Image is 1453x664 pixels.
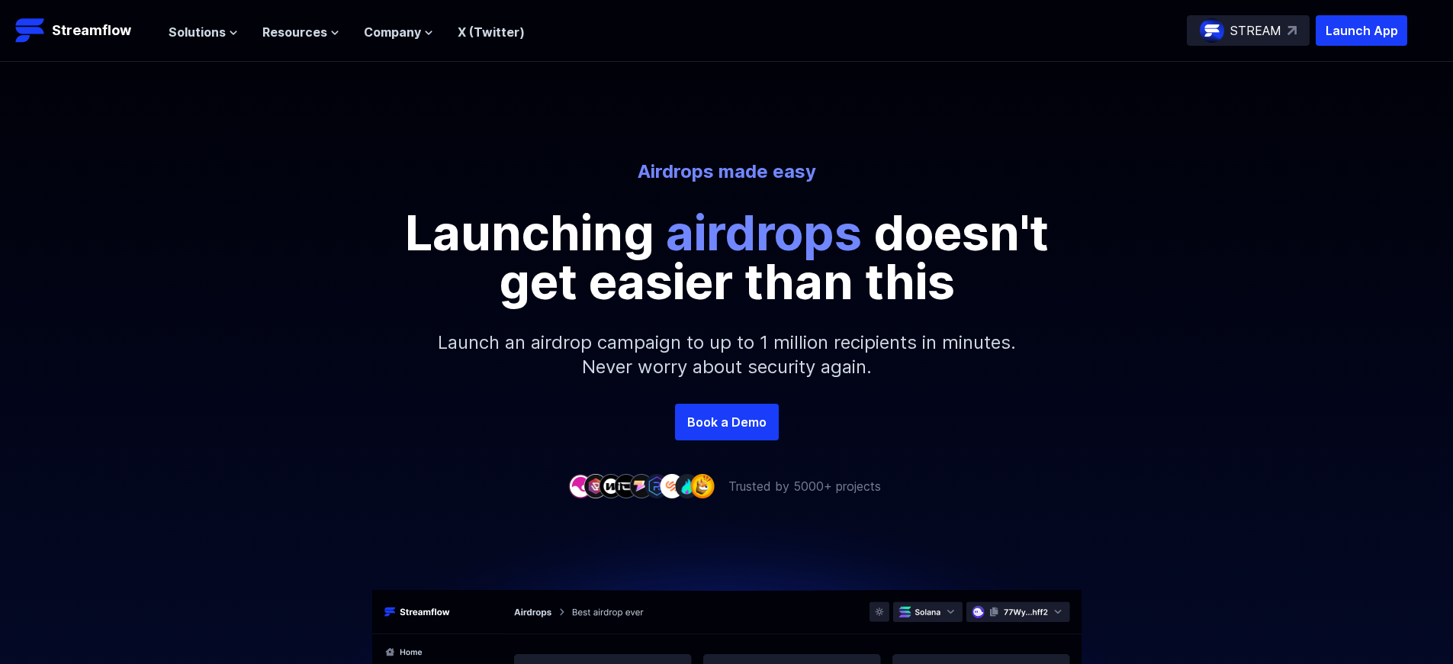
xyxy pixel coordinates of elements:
span: Company [364,23,421,41]
img: company-2 [583,474,608,498]
img: company-4 [614,474,638,498]
button: Resources [262,23,339,41]
a: Book a Demo [675,404,779,440]
a: STREAM [1187,15,1310,46]
img: company-3 [599,474,623,498]
p: Streamflow [52,20,131,41]
img: streamflow-logo-circle.png [1200,18,1224,43]
img: company-6 [645,474,669,498]
button: Company [364,23,433,41]
img: company-7 [660,474,684,498]
button: Launch App [1316,15,1407,46]
img: Streamflow Logo [15,15,46,46]
button: Solutions [169,23,238,41]
p: Airdrops made easy [304,160,1149,184]
span: Solutions [169,23,226,41]
span: Resources [262,23,327,41]
p: Launching doesn't get easier than this [384,208,1070,306]
span: airdrops [666,203,862,262]
a: Streamflow [15,15,153,46]
a: X (Twitter) [458,24,525,40]
p: STREAM [1230,21,1281,40]
p: Launch an airdrop campaign to up to 1 million recipients in minutes. Never worry about security a... [399,306,1055,404]
img: company-1 [568,474,593,498]
img: company-9 [690,474,715,498]
img: company-5 [629,474,654,498]
img: top-right-arrow.svg [1287,26,1297,35]
img: company-8 [675,474,699,498]
p: Trusted by 5000+ projects [728,477,881,495]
